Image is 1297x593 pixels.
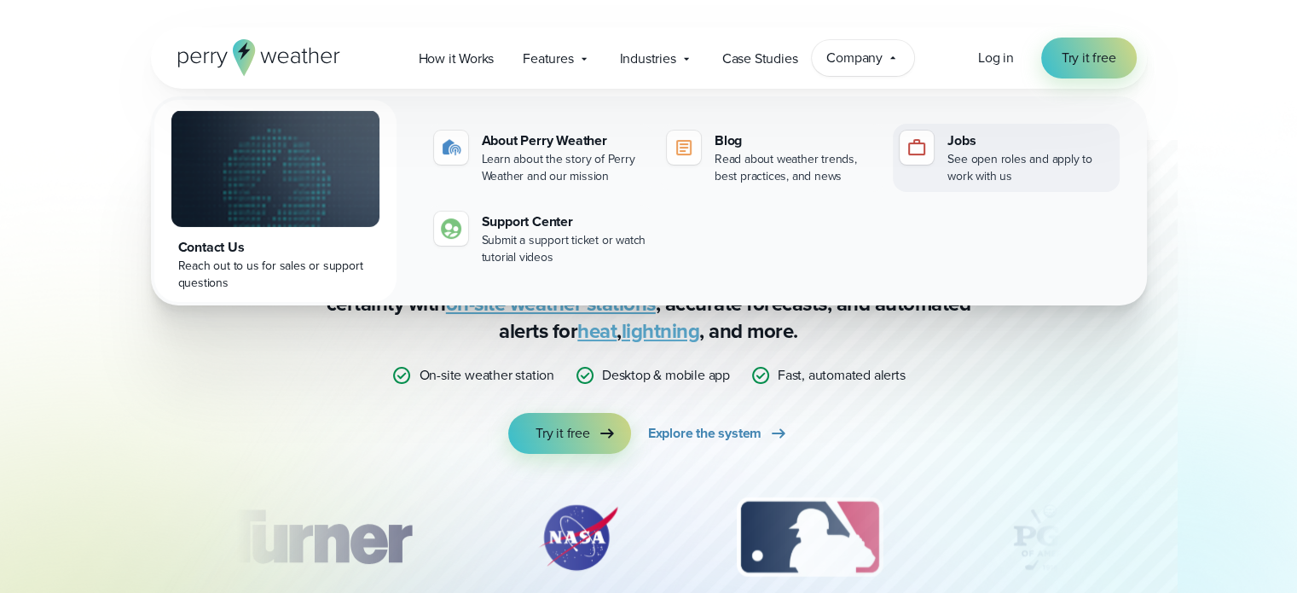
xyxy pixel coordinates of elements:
img: MLB.svg [720,495,900,580]
a: Explore the system [648,413,789,454]
div: Blog [715,131,879,151]
a: heat [577,316,617,346]
a: Support Center Submit a support ticket or watch tutorial videos [427,205,653,273]
div: Read about weather trends, best practices, and news [715,151,879,185]
img: jobs-icon-1.svg [906,137,927,158]
div: 4 of 12 [981,495,1118,580]
a: Case Studies [708,41,813,76]
img: Turner-Construction_1.svg [194,495,436,580]
p: Stop relying on weather apps you can’t trust — Perry Weather delivers certainty with , accurate f... [308,263,990,345]
a: Contact Us Reach out to us for sales or support questions [154,100,397,302]
a: Try it free [1041,38,1137,78]
div: Reach out to us for sales or support questions [178,258,373,292]
span: How it Works [419,49,495,69]
div: 2 of 12 [518,495,638,580]
a: lightning [622,316,700,346]
a: How it Works [404,41,509,76]
p: Fast, automated alerts [778,365,906,386]
div: Contact Us [178,237,373,258]
span: Try it free [536,423,590,444]
div: Learn about the story of Perry Weather and our mission [482,151,646,185]
div: 3 of 12 [720,495,900,580]
div: Jobs [947,131,1112,151]
img: contact-icon.svg [441,218,461,239]
img: NASA.svg [518,495,638,580]
span: Try it free [1062,48,1116,68]
img: blog-icon.svg [674,137,694,158]
div: Support Center [482,212,646,232]
p: Desktop & mobile app [602,365,730,386]
a: Try it free [508,413,631,454]
span: Company [826,48,883,68]
p: On-site weather station [419,365,553,386]
img: about-icon.svg [441,137,461,158]
a: Jobs See open roles and apply to work with us [893,124,1119,192]
img: PGA.svg [981,495,1118,580]
div: slideshow [236,495,1062,589]
a: Log in [978,48,1014,68]
div: About Perry Weather [482,131,646,151]
a: About Perry Weather Learn about the story of Perry Weather and our mission [427,124,653,192]
div: 1 of 12 [194,495,436,580]
a: Blog Read about weather trends, best practices, and news [660,124,886,192]
span: Explore the system [648,423,761,444]
div: Submit a support ticket or watch tutorial videos [482,232,646,266]
span: Case Studies [722,49,798,69]
span: Industries [620,49,676,69]
span: Log in [978,48,1014,67]
div: See open roles and apply to work with us [947,151,1112,185]
span: Features [523,49,573,69]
